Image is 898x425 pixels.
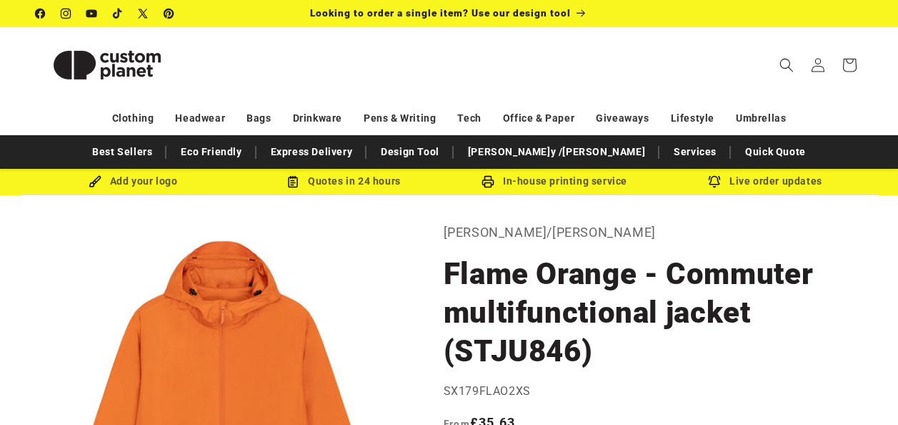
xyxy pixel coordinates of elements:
[286,175,299,188] img: Order Updates Icon
[175,106,225,131] a: Headwear
[310,7,571,19] span: Looking to order a single item? Use our design tool
[85,140,159,165] a: Best Sellers
[503,106,574,131] a: Office & Paper
[28,172,239,190] div: Add your logo
[461,140,652,165] a: [PERSON_NAME]y /[PERSON_NAME]
[444,255,862,371] h1: Flame Orange - Commuter multifunctional jacket (STJU846)
[374,140,446,165] a: Design Tool
[482,175,494,188] img: In-house printing
[31,27,184,102] a: Custom Planet
[671,106,714,131] a: Lifestyle
[174,140,249,165] a: Eco Friendly
[457,106,481,131] a: Tech
[89,175,101,188] img: Brush Icon
[112,106,154,131] a: Clothing
[293,106,342,131] a: Drinkware
[239,172,449,190] div: Quotes in 24 hours
[449,172,660,190] div: In-house printing service
[738,140,813,165] a: Quick Quote
[708,175,721,188] img: Order updates
[364,106,436,131] a: Pens & Writing
[736,106,786,131] a: Umbrellas
[667,140,724,165] a: Services
[444,384,531,398] span: SX179FLAO2XS
[444,221,862,244] p: [PERSON_NAME]/[PERSON_NAME]
[660,172,871,190] div: Live order updates
[246,106,271,131] a: Bags
[264,140,360,165] a: Express Delivery
[36,33,179,97] img: Custom Planet
[771,49,802,81] summary: Search
[596,106,649,131] a: Giveaways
